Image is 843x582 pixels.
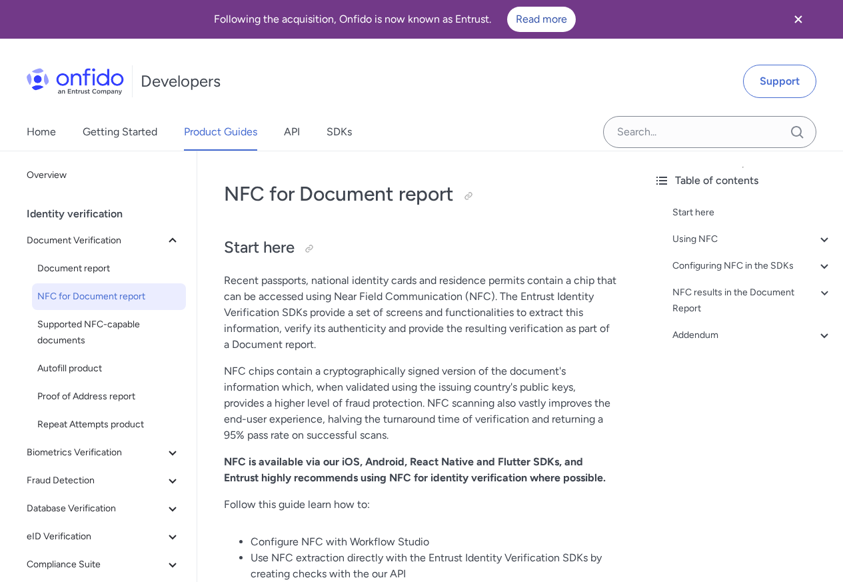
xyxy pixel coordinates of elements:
[37,389,181,405] span: Proof of Address report
[21,467,186,494] button: Fraud Detection
[672,327,832,343] a: Addendum
[327,113,352,151] a: SDKs
[284,113,300,151] a: API
[224,237,616,259] h2: Start here
[32,255,186,282] a: Document report
[672,285,832,317] a: NFC results in the Document Report
[21,439,186,466] button: Biometrics Verification
[21,495,186,522] button: Database Verification
[21,523,186,550] button: eID Verification
[27,233,165,249] span: Document Verification
[16,7,774,32] div: Following the acquisition, Onfido is now known as Entrust.
[32,411,186,438] a: Repeat Attempts product
[32,355,186,382] a: Autofill product
[224,497,616,513] p: Follow this guide learn how to:
[21,227,186,254] button: Document Verification
[27,445,165,461] span: Biometrics Verification
[654,173,832,189] div: Table of contents
[27,68,124,95] img: Onfido Logo
[37,361,181,377] span: Autofill product
[184,113,257,151] a: Product Guides
[83,113,157,151] a: Getting Started
[32,311,186,354] a: Supported NFC-capable documents
[603,116,816,148] input: Onfido search input field
[32,283,186,310] a: NFC for Document report
[672,258,832,274] a: Configuring NFC in the SDKs
[37,261,181,277] span: Document report
[37,417,181,433] span: Repeat Attempts product
[224,181,616,207] h1: NFC for Document report
[743,65,816,98] a: Support
[27,557,165,573] span: Compliance Suite
[27,167,181,183] span: Overview
[251,550,616,582] li: Use NFC extraction directly with the Entrust Identity Verification SDKs by creating checks with t...
[672,205,832,221] a: Start here
[507,7,576,32] a: Read more
[251,534,616,550] li: Configure NFC with Workflow Studio
[672,231,832,247] a: Using NFC
[27,473,165,489] span: Fraud Detection
[790,11,806,27] svg: Close banner
[21,162,186,189] a: Overview
[27,201,191,227] div: Identity verification
[32,383,186,410] a: Proof of Address report
[224,273,616,353] p: Recent passports, national identity cards and residence permits contain a chip that can be access...
[37,289,181,305] span: NFC for Document report
[224,455,606,484] strong: NFC is available via our iOS, Android, React Native and Flutter SDKs, and Entrust highly recommen...
[141,71,221,92] h1: Developers
[224,363,616,443] p: NFC chips contain a cryptographically signed version of the document's information which, when va...
[27,113,56,151] a: Home
[774,3,823,36] button: Close banner
[27,529,165,545] span: eID Verification
[37,317,181,349] span: Supported NFC-capable documents
[21,551,186,578] button: Compliance Suite
[27,501,165,517] span: Database Verification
